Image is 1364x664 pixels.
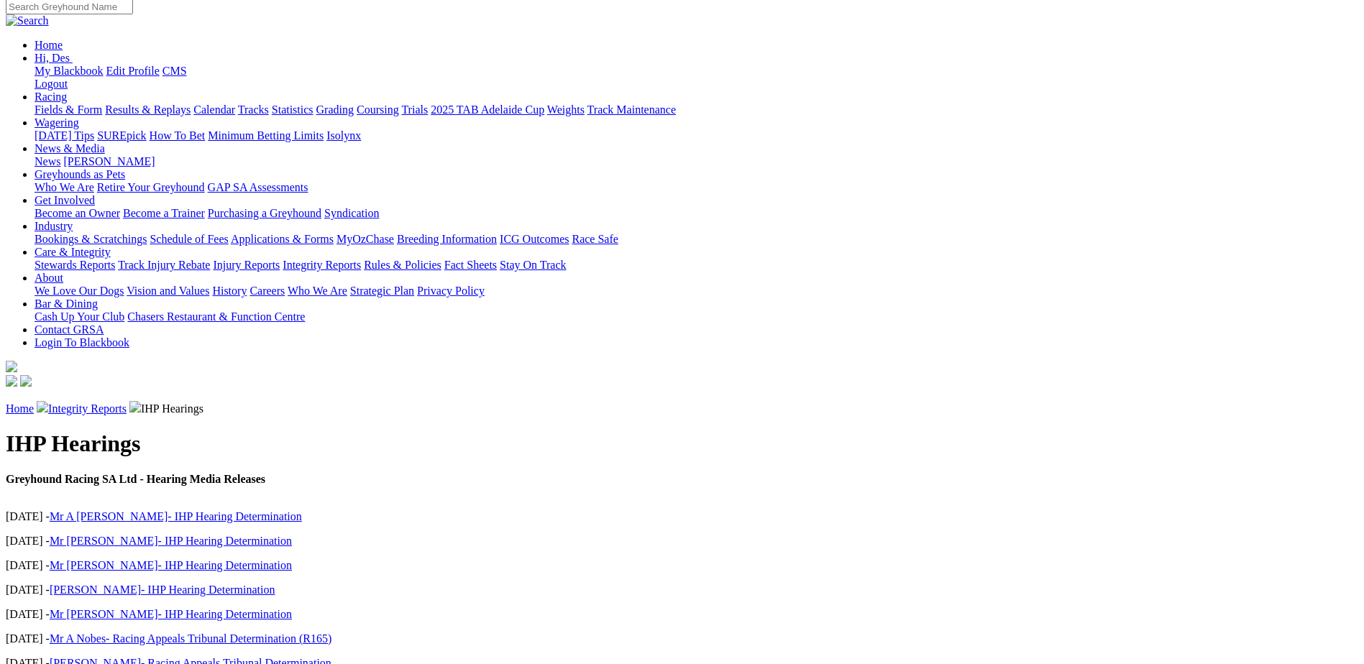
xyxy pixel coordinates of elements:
p: [DATE] - [6,584,1358,596]
a: Weights [547,103,585,116]
a: How To Bet [150,129,206,142]
a: Coursing [357,103,399,116]
a: Statistics [272,103,313,116]
h1: IHP Hearings [6,430,1358,457]
a: Logout [35,78,68,90]
a: Home [6,402,34,415]
a: Fact Sheets [444,259,497,271]
a: History [212,285,247,297]
a: Track Injury Rebate [118,259,210,271]
a: News [35,155,60,167]
div: Greyhounds as Pets [35,181,1358,194]
div: Hi, Des [35,65,1358,91]
a: About [35,272,63,284]
p: [DATE] - [6,510,1358,523]
a: Care & Integrity [35,246,111,258]
a: Calendar [193,103,235,116]
a: Bookings & Scratchings [35,233,147,245]
a: Cash Up Your Club [35,310,124,323]
a: CMS [163,65,187,77]
img: chevron-right.svg [129,401,141,412]
a: Racing [35,91,67,103]
div: Care & Integrity [35,259,1358,272]
a: Mr A [PERSON_NAME]- IHP Hearing Determination [50,510,302,522]
a: Who We Are [35,181,94,193]
strong: Greyhound Racing SA Ltd - Hearing Media Releases [6,473,265,485]
p: [DATE] - [6,559,1358,572]
a: [DATE] Tips [35,129,94,142]
div: Racing [35,103,1358,116]
img: logo-grsa-white.png [6,361,17,372]
a: Breeding Information [397,233,497,245]
img: chevron-right.svg [37,401,48,412]
div: About [35,285,1358,298]
a: [PERSON_NAME]- IHP Hearing Determination [50,584,275,596]
a: MyOzChase [337,233,394,245]
a: Home [35,39,63,51]
a: Fields & Form [35,103,102,116]
a: Track Maintenance [587,103,676,116]
p: [DATE] - [6,535,1358,548]
a: News & Media [35,142,105,155]
a: [PERSON_NAME] [63,155,155,167]
a: Login To Blackbook [35,336,129,349]
div: Bar & Dining [35,310,1358,323]
a: SUREpick [97,129,146,142]
a: Applications & Forms [231,233,334,245]
a: Careers [250,285,285,297]
a: Bar & Dining [35,298,98,310]
a: Who We Are [288,285,347,297]
img: facebook.svg [6,375,17,387]
a: Purchasing a Greyhound [208,207,321,219]
div: Industry [35,233,1358,246]
a: Contact GRSA [35,323,104,336]
a: Become a Trainer [123,207,205,219]
a: Hi, Des [35,52,73,64]
p: IHP Hearings [6,401,1358,415]
img: twitter.svg [20,375,32,387]
a: Mr [PERSON_NAME]- IHP Hearing Determination [50,608,292,620]
a: GAP SA Assessments [208,181,308,193]
a: Results & Replays [105,103,191,116]
a: Mr [PERSON_NAME]- IHP Hearing Determination [50,535,292,547]
a: Get Involved [35,194,95,206]
a: Integrity Reports [283,259,361,271]
a: Schedule of Fees [150,233,228,245]
a: Injury Reports [213,259,280,271]
a: Grading [316,103,354,116]
a: Race Safe [572,233,618,245]
a: Stewards Reports [35,259,115,271]
div: News & Media [35,155,1358,168]
a: Retire Your Greyhound [97,181,205,193]
a: Integrity Reports [48,402,127,415]
a: Stay On Track [500,259,566,271]
a: Mr [PERSON_NAME]- IHP Hearing Determination [50,559,292,571]
p: [DATE] - [6,608,1358,621]
div: Get Involved [35,207,1358,220]
a: Syndication [324,207,379,219]
a: Edit Profile [106,65,160,77]
a: Greyhounds as Pets [35,168,125,180]
a: Mr A Nobes- Racing Appeals Tribunal Determination (R165) [50,632,331,645]
span: Hi, Des [35,52,70,64]
a: Rules & Policies [364,259,441,271]
a: Wagering [35,116,79,129]
a: Chasers Restaurant & Function Centre [127,310,305,323]
img: Search [6,14,49,27]
a: ICG Outcomes [500,233,569,245]
a: Vision and Values [127,285,209,297]
a: Industry [35,220,73,232]
a: Minimum Betting Limits [208,129,324,142]
a: Privacy Policy [417,285,485,297]
a: Isolynx [326,129,361,142]
a: Tracks [238,103,269,116]
a: 2025 TAB Adelaide Cup [431,103,544,116]
a: Trials [401,103,428,116]
a: My Blackbook [35,65,104,77]
p: [DATE] - [6,632,1358,645]
a: Strategic Plan [350,285,414,297]
div: Wagering [35,129,1358,142]
a: Become an Owner [35,207,120,219]
a: We Love Our Dogs [35,285,124,297]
